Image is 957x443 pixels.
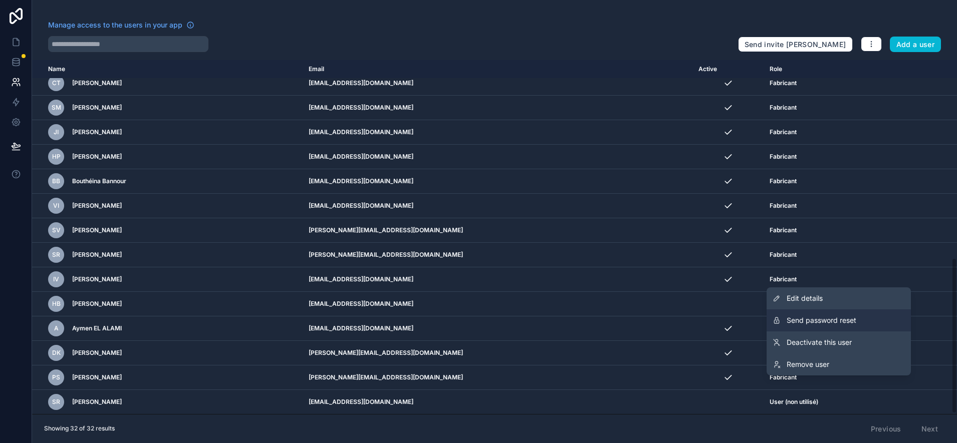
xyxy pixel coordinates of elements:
[72,373,122,381] span: [PERSON_NAME]
[767,331,911,353] a: Deactivate this user
[52,349,61,357] span: DK
[770,398,818,406] span: User (non utilisé)
[52,373,60,381] span: PS
[52,104,61,112] span: SM
[54,128,59,136] span: JI
[767,309,911,331] button: Send password reset
[787,337,852,347] span: Deactivate this user
[303,292,692,316] td: [EMAIL_ADDRESS][DOMAIN_NAME]
[52,300,61,308] span: HB
[303,316,692,341] td: [EMAIL_ADDRESS][DOMAIN_NAME]
[303,60,692,79] th: Email
[52,153,61,161] span: HP
[303,71,692,96] td: [EMAIL_ADDRESS][DOMAIN_NAME]
[787,359,829,369] span: Remove user
[770,177,797,185] span: Fabricant
[52,251,60,259] span: SR
[770,79,797,87] span: Fabricant
[770,373,797,381] span: Fabricant
[72,177,126,185] span: Bouthéina Bannour
[303,365,692,390] td: [PERSON_NAME][EMAIL_ADDRESS][DOMAIN_NAME]
[72,300,122,308] span: [PERSON_NAME]
[767,353,911,375] a: Remove user
[764,60,905,79] th: Role
[770,104,797,112] span: Fabricant
[72,398,122,406] span: [PERSON_NAME]
[48,20,182,30] span: Manage access to the users in your app
[303,194,692,218] td: [EMAIL_ADDRESS][DOMAIN_NAME]
[303,390,692,414] td: [EMAIL_ADDRESS][DOMAIN_NAME]
[72,324,122,332] span: Aymen EL ALAMI
[72,226,122,234] span: [PERSON_NAME]
[770,275,797,283] span: Fabricant
[54,324,59,332] span: A
[52,177,60,185] span: BB
[72,349,122,357] span: [PERSON_NAME]
[303,218,692,243] td: [PERSON_NAME][EMAIL_ADDRESS][DOMAIN_NAME]
[72,153,122,161] span: [PERSON_NAME]
[770,226,797,234] span: Fabricant
[787,315,856,325] span: Send password reset
[770,153,797,161] span: Fabricant
[738,37,853,53] button: Send invite [PERSON_NAME]
[52,226,61,234] span: SV
[52,79,61,87] span: CT
[303,267,692,292] td: [EMAIL_ADDRESS][DOMAIN_NAME]
[770,128,797,136] span: Fabricant
[303,169,692,194] td: [EMAIL_ADDRESS][DOMAIN_NAME]
[303,243,692,267] td: [PERSON_NAME][EMAIL_ADDRESS][DOMAIN_NAME]
[32,60,957,414] div: scrollable content
[53,202,59,210] span: VI
[44,424,115,432] span: Showing 32 of 32 results
[787,293,823,303] span: Edit details
[52,398,60,406] span: SR
[32,60,303,79] th: Name
[770,251,797,259] span: Fabricant
[303,341,692,365] td: [PERSON_NAME][EMAIL_ADDRESS][DOMAIN_NAME]
[770,202,797,210] span: Fabricant
[692,60,764,79] th: Active
[890,37,941,53] button: Add a user
[72,275,122,283] span: [PERSON_NAME]
[72,251,122,259] span: [PERSON_NAME]
[72,104,122,112] span: [PERSON_NAME]
[303,96,692,120] td: [EMAIL_ADDRESS][DOMAIN_NAME]
[53,275,59,283] span: IV
[72,79,122,87] span: [PERSON_NAME]
[303,120,692,145] td: [EMAIL_ADDRESS][DOMAIN_NAME]
[48,20,194,30] a: Manage access to the users in your app
[767,287,911,309] a: Edit details
[72,202,122,210] span: [PERSON_NAME]
[303,145,692,169] td: [EMAIL_ADDRESS][DOMAIN_NAME]
[72,128,122,136] span: [PERSON_NAME]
